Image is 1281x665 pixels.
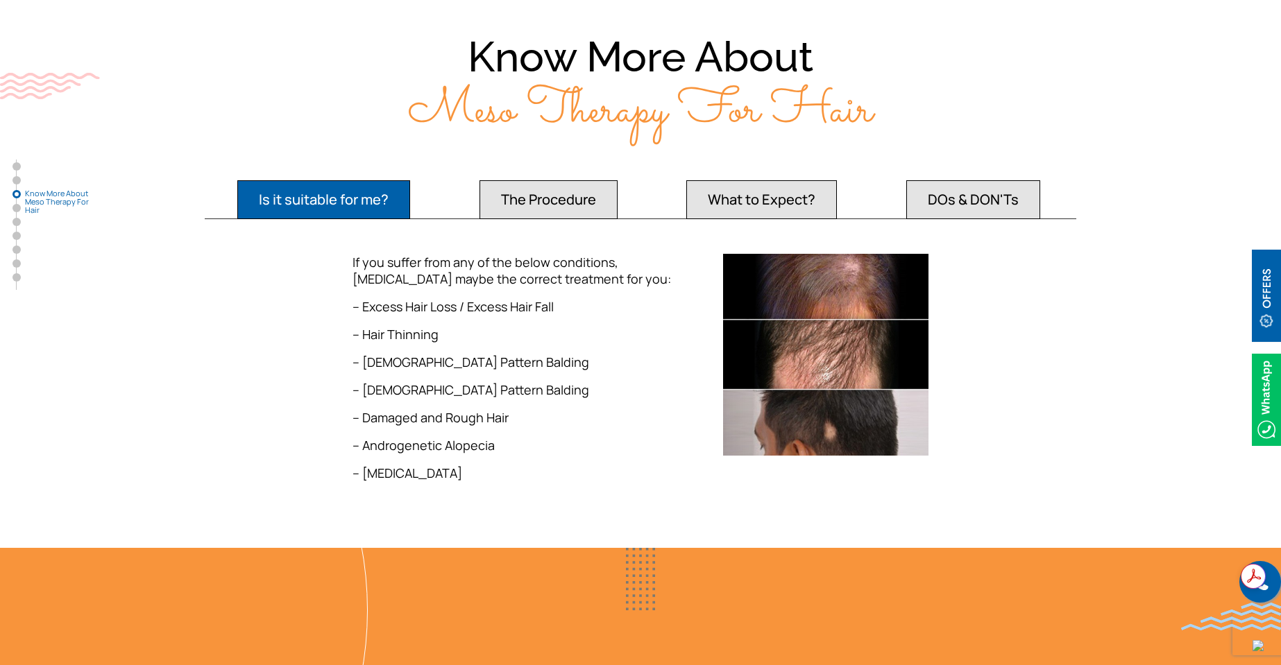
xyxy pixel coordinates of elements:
[686,180,837,219] button: What to Expect?
[906,180,1040,219] button: DOs & DON'Ts
[353,254,671,287] span: If you suffer from any of the below conditions, [MEDICAL_DATA] maybe the correct treatment for you:
[25,189,94,214] span: Know More About Meso Therapy For Hair
[353,409,706,426] p: – Damaged and Rough Hair
[196,32,1085,141] h2: Know More About
[1252,354,1281,446] img: Whatsappicon
[353,381,706,398] p: – [DEMOGRAPHIC_DATA] Pattern Balding
[353,437,706,454] p: – Androgenetic Alopecia
[353,354,706,370] p: – [DEMOGRAPHIC_DATA] Pattern Balding
[1252,390,1281,406] a: Whatsappicon
[353,465,706,481] p: – [MEDICAL_DATA]
[353,326,706,343] p: – Hair Thinning
[1181,603,1281,630] img: bluewave
[480,180,618,219] button: The Procedure
[408,75,873,148] span: Meso Therapy For Hair
[1253,640,1264,651] img: up-blue-arrow.svg
[1252,250,1281,342] img: offerBt
[12,190,21,198] a: Know More About Meso Therapy For Hair
[237,180,410,219] button: Is it suitable for me?
[353,298,706,315] p: – Excess Hair Loss / Excess Hair Fall
[626,548,655,610] img: blueDots2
